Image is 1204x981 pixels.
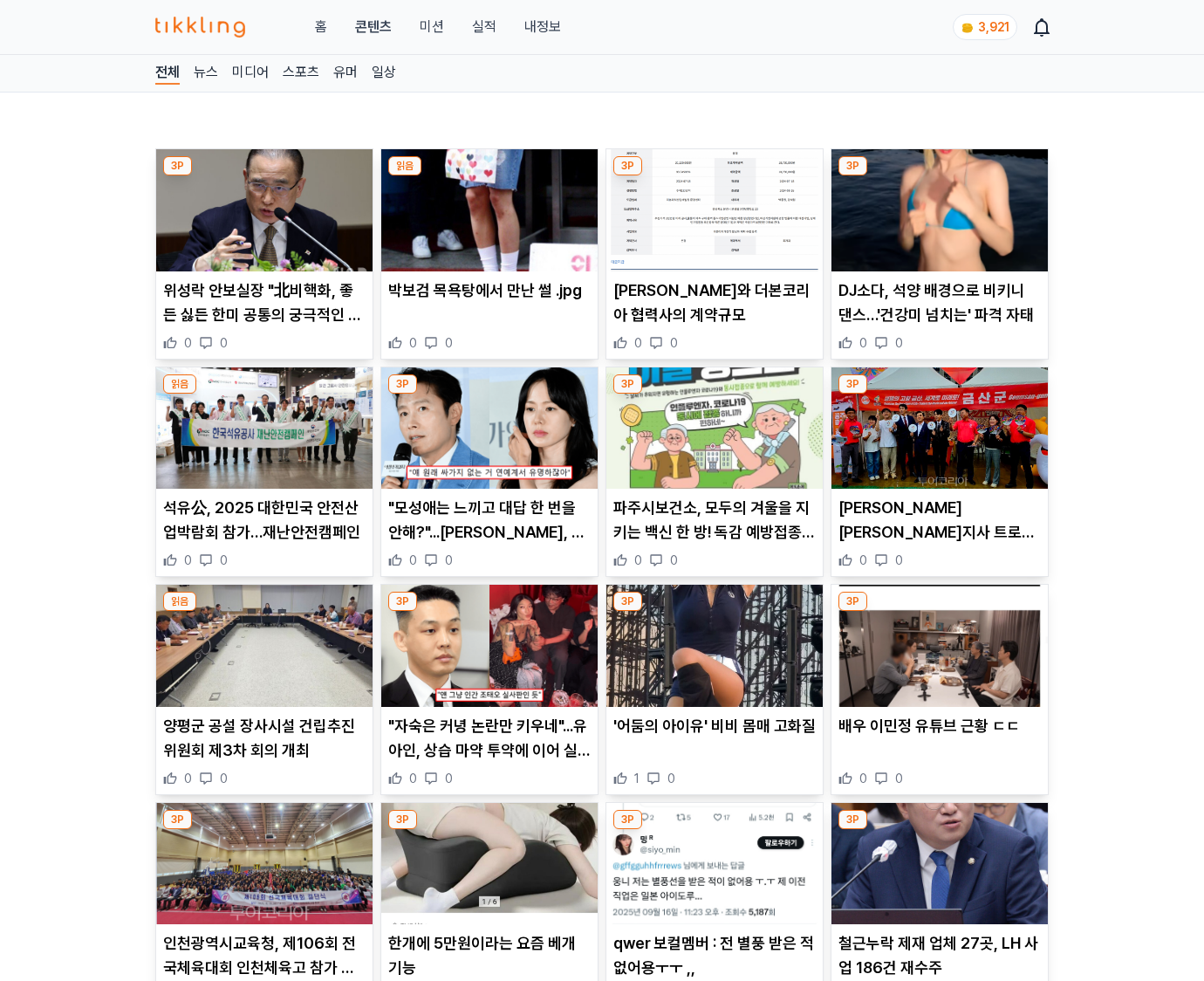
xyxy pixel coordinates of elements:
[388,374,417,394] div: 3P
[388,714,591,763] p: "자숙은 커녕 논란만 키우네"...유아인, 상습 마약 투약에 이어 실내 흡연에 꽁초 수북한 재떨이 논란
[524,17,561,38] a: 내정보
[895,334,903,352] span: 0
[953,14,1014,40] a: coin 3,921
[605,148,824,360] div: 3P 문경시와 더본코리아 협력사의 계약규모 [PERSON_NAME]와 더본코리아 협력사의 계약규모 0 0
[670,334,678,352] span: 0
[606,585,823,707] img: '어둠의 아이유' 비비 몸매 고화질
[831,367,1048,490] img: 김태흠 충남지사 트로트가수 박민수와 '금산세계인삼축제' 홍보
[838,931,1041,980] p: 철근누락 제재 업체 27곳, LH 사업 186건 재수주
[409,552,417,569] span: 0
[838,374,867,394] div: 3P
[859,552,867,569] span: 0
[372,62,396,85] a: 일상
[831,585,1048,707] img: 배우 이민정 유튜브 근황 ㄷㄷ
[667,770,675,787] span: 0
[831,803,1048,925] img: 철근누락 제재 업체 27곳, LH 사업 186건 재수주
[155,17,245,38] img: 티끌링
[613,931,816,980] p: qwer 보컬멤버 : 전 별풍 받은 적 없어용ㅜㅜ ,,
[388,156,421,175] div: 읽음
[895,552,903,569] span: 0
[155,584,373,795] div: 읽음 양평군 공설 장사시설 건립추진 위원회 제3차 회의 개최 양평군 공설 장사시설 건립추진 위원회 제3차 회의 개최 0 0
[388,931,591,980] p: 한개에 5만원이라는 요즘 베개 기능
[409,334,417,352] span: 0
[606,367,823,490] img: 파주시보건소, 모두의 겨울을 지키는 백신 한 방! 독감 예방접종 하세요
[163,810,192,829] div: 3P
[184,770,192,787] span: 0
[380,367,599,578] div: 3P "모성애는 느끼고 대답 한 번을 안해?"...이병헌, 제작보고회 현장서 '손예진 인성' 폭로 '아역배우 홀대' 논란 "모성애는 느끼고 대답 한 번을 안해?"...[PER...
[606,803,823,925] img: qwer 보컬멤버 : 전 별풍 받은 적 없어용ㅜㅜ ,,
[859,770,867,787] span: 0
[184,552,192,569] span: 0
[978,20,1009,34] span: 3,921
[220,552,228,569] span: 0
[838,156,867,175] div: 3P
[163,278,366,327] p: 위성락 안보실장 "北비핵화, 좋든 싫든 한미 공통의 궁극적인 목표"
[961,21,975,35] img: coin
[155,367,373,578] div: 읽음 석유公, 2025 대한민국 안전산업박람회 참가…재난안전캠페인 석유公, 2025 대한민국 안전산업박람회 참가…재난안전캠페인 0 0
[831,367,1049,578] div: 3P 김태흠 충남지사 트로트가수 박민수와 '금산세계인삼축제' 홍보 [PERSON_NAME] [PERSON_NAME]지사 트로트가수 [PERSON_NAME]와 '[PERSON_...
[838,714,1041,738] p: 배우 이민정 유튜브 근황 ㄷㄷ
[472,17,496,38] a: 실적
[220,770,228,787] span: 0
[156,367,373,490] img: 석유公, 2025 대한민국 안전산업박람회 참가…재난안전캠페인
[634,334,642,352] span: 0
[409,770,417,787] span: 0
[232,62,269,85] a: 미디어
[838,592,867,611] div: 3P
[895,770,903,787] span: 0
[355,17,392,38] a: 콘텐츠
[163,374,196,394] div: 읽음
[380,584,599,795] div: 3P "자숙은 커녕 논란만 키우네"...유아인, 상습 마약 투약에 이어 실내 흡연에 꽁초 수북한 재떨이 논란 "자숙은 커녕 논란만 키우네"...유아인, 상습 마약 투약에 이어...
[634,770,640,787] span: 1
[388,592,417,611] div: 3P
[156,803,373,925] img: 인천광역시교육청, 제106회 전국체육대회 인천체육고 참가 선수단 격려
[613,810,642,829] div: 3P
[163,714,366,763] p: 양평군 공설 장사시설 건립추진 위원회 제3차 회의 개최
[283,62,319,85] a: 스포츠
[613,374,642,394] div: 3P
[388,278,591,303] p: 박보검 목욕탕에서 만난 썰 .jpg
[333,62,358,85] a: 유머
[381,149,598,271] img: 박보검 목욕탕에서 만난 썰 .jpg
[155,148,373,360] div: 3P 위성락 안보실장 "北비핵화, 좋든 싫든 한미 공통의 궁극적인 목표" 위성락 안보실장 "北비핵화, 좋든 싫든 한미 공통의 궁극적인 목표" 0 0
[613,278,816,327] p: [PERSON_NAME]와 더본코리아 협력사의 계약규모
[445,770,453,787] span: 0
[163,592,196,611] div: 읽음
[831,149,1048,271] img: DJ소다, 석양 배경으로 비키니 댄스…'건강미 넘치는' 파격 자태
[220,334,228,352] span: 0
[859,334,867,352] span: 0
[388,496,591,545] p: "모성애는 느끼고 대답 한 번을 안해?"...[PERSON_NAME], 제작보고회 현장서 '손예진 인성' 폭로 '아역배우 [PERSON_NAME]' 논란
[605,584,824,795] div: 3P '어둠의 아이유' 비비 몸매 고화질 '어둠의 아이유' 비비 몸매 고화질 1 0
[831,148,1049,360] div: 3P DJ소다, 석양 배경으로 비키니 댄스…'건강미 넘치는' 파격 자태 DJ소다, 석양 배경으로 비키니 댄스…'건강미 넘치는' 파격 자태 0 0
[838,278,1041,327] p: DJ소다, 석양 배경으로 비키니 댄스…'건강미 넘치는' 파격 자태
[381,367,598,490] img: "모성애는 느끼고 대답 한 번을 안해?"...이병헌, 제작보고회 현장서 '손예진 인성' 폭로 '아역배우 홀대' 논란
[163,931,366,980] p: 인천광역시교육청, 제106회 전국체육대회 인천체육고 참가 선수단 격려
[613,156,642,175] div: 3P
[156,149,373,271] img: 위성락 안보실장 "北비핵화, 좋든 싫든 한미 공통의 궁극적인 목표"
[613,714,816,738] p: '어둠의 아이유' 비비 몸매 고화질
[838,810,867,829] div: 3P
[831,584,1049,795] div: 3P 배우 이민정 유튜브 근황 ㄷㄷ 배우 이민정 유튜브 근황 ㄷㄷ 0 0
[315,17,327,38] a: 홈
[163,156,192,175] div: 3P
[445,334,453,352] span: 0
[381,585,598,707] img: "자숙은 커녕 논란만 키우네"...유아인, 상습 마약 투약에 이어 실내 흡연에 꽁초 수북한 재떨이 논란
[380,148,599,360] div: 읽음 박보검 목욕탕에서 만난 썰 .jpg 박보검 목욕탕에서 만난 썰 .jpg 0 0
[194,62,218,85] a: 뉴스
[420,17,444,38] button: 미션
[184,334,192,352] span: 0
[388,810,417,829] div: 3P
[613,496,816,545] p: 파주시보건소, 모두의 겨울을 지키는 백신 한 방! 독감 예방접종 하세요
[605,367,824,578] div: 3P 파주시보건소, 모두의 겨울을 지키는 백신 한 방! 독감 예방접종 하세요 파주시보건소, 모두의 겨울을 지키는 백신 한 방! 독감 예방접종 하세요 0 0
[156,585,373,707] img: 양평군 공설 장사시설 건립추진 위원회 제3차 회의 개최
[381,803,598,925] img: 한개에 5만원이라는 요즘 베개 기능
[670,552,678,569] span: 0
[634,552,642,569] span: 0
[445,552,453,569] span: 0
[155,62,180,85] a: 전체
[606,149,823,271] img: 문경시와 더본코리아 협력사의 계약규모
[838,496,1041,545] p: [PERSON_NAME] [PERSON_NAME]지사 트로트가수 [PERSON_NAME]와 '[PERSON_NAME][PERSON_NAME][PERSON_NAME]축제' 홍보
[163,496,366,545] p: 석유公, 2025 대한민국 안전산업박람회 참가…재난안전캠페인
[613,592,642,611] div: 3P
